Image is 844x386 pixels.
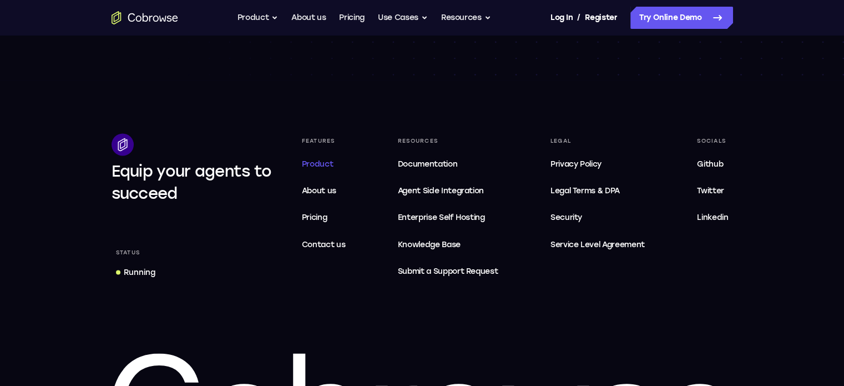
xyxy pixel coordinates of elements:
div: Legal [546,133,649,149]
a: Product [297,153,350,176]
span: Knowledge Base [398,239,461,249]
span: Submit a Support Request [398,264,498,278]
span: Twitter [697,186,724,195]
a: Pricing [297,207,350,229]
a: Try Online Demo [630,7,733,29]
span: Security [550,213,582,222]
div: Running [124,267,155,278]
a: Submit a Support Request [393,260,503,282]
a: About us [291,7,326,29]
a: Twitter [693,180,732,202]
a: Log In [550,7,573,29]
span: / [577,11,580,24]
a: Contact us [297,233,350,255]
span: Pricing [302,213,327,222]
span: Equip your agents to succeed [112,162,272,203]
a: Documentation [393,153,503,176]
a: Legal Terms & DPA [546,180,649,202]
span: Agent Side Integration [398,184,498,198]
a: Running [112,262,160,282]
span: Contact us [302,239,346,249]
span: Product [302,159,333,169]
a: Security [546,207,649,229]
a: Agent Side Integration [393,180,503,202]
a: Github [693,153,732,176]
button: Product [237,7,279,29]
span: Documentation [398,159,457,169]
a: Service Level Agreement [546,233,649,255]
a: About us [297,180,350,202]
button: Use Cases [378,7,428,29]
a: Enterprise Self Hosting [393,207,503,229]
span: Service Level Agreement [550,238,645,251]
span: Legal Terms & DPA [550,186,620,195]
a: Privacy Policy [546,153,649,176]
div: Status [112,244,145,260]
a: Register [585,7,617,29]
span: Linkedin [697,213,728,222]
a: Knowledge Base [393,233,503,255]
div: Socials [693,133,732,149]
a: Go to the home page [112,11,178,24]
a: Pricing [339,7,365,29]
div: Resources [393,133,503,149]
span: Enterprise Self Hosting [398,211,498,224]
span: Privacy Policy [550,159,602,169]
button: Resources [441,7,491,29]
div: Features [297,133,350,149]
span: Github [697,159,723,169]
a: Linkedin [693,207,732,229]
span: About us [302,186,336,195]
